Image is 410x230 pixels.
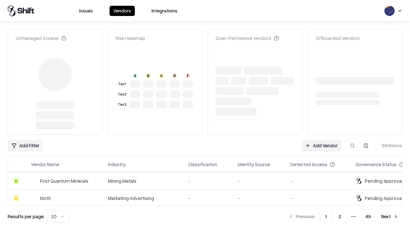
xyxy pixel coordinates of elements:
[238,195,280,202] div: -
[360,211,376,222] button: 49
[291,178,345,184] div: -
[108,178,178,184] div: Mining Metals
[188,161,217,168] div: Classification
[40,178,88,184] div: First Quantum Minerals
[301,140,341,151] a: Add Vendor
[40,195,51,202] div: Motti
[377,142,402,149] div: 964 items
[13,195,20,201] div: C
[31,161,59,168] div: Vendor Name
[238,161,270,168] div: Identity Source
[117,92,127,97] div: Tier 2
[108,161,126,168] div: Industry
[148,6,181,16] button: Integrations
[216,35,279,42] div: Over-Permissive Vendors
[8,140,43,151] button: Add Filter
[377,211,402,222] button: Next
[159,73,164,78] div: C
[291,195,345,202] div: -
[116,35,145,42] div: Risk Heatmap
[13,178,20,184] div: B
[333,211,346,222] button: 2
[172,73,177,78] div: D
[117,102,127,107] div: Tier 3
[133,73,138,78] div: A
[31,195,37,201] img: Motti
[117,81,127,87] div: Tier 1
[31,178,37,184] img: First Quantum Minerals
[356,161,397,168] div: Governance Status
[8,213,45,220] p: Results per page:
[188,178,227,184] div: -
[185,73,190,78] div: F
[316,35,360,42] div: Offboarded Vendors
[188,195,227,202] div: -
[146,73,151,78] div: B
[365,178,403,184] div: Pending Approval
[108,195,178,202] div: Marketing Advertising
[238,178,280,184] div: -
[16,35,66,42] div: Unmanaged Access
[284,211,402,222] nav: pagination
[110,6,135,16] button: Vendors
[291,161,327,168] div: Detected Access
[75,6,97,16] button: Issues
[365,195,403,202] div: Pending Approval
[320,211,332,222] button: 1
